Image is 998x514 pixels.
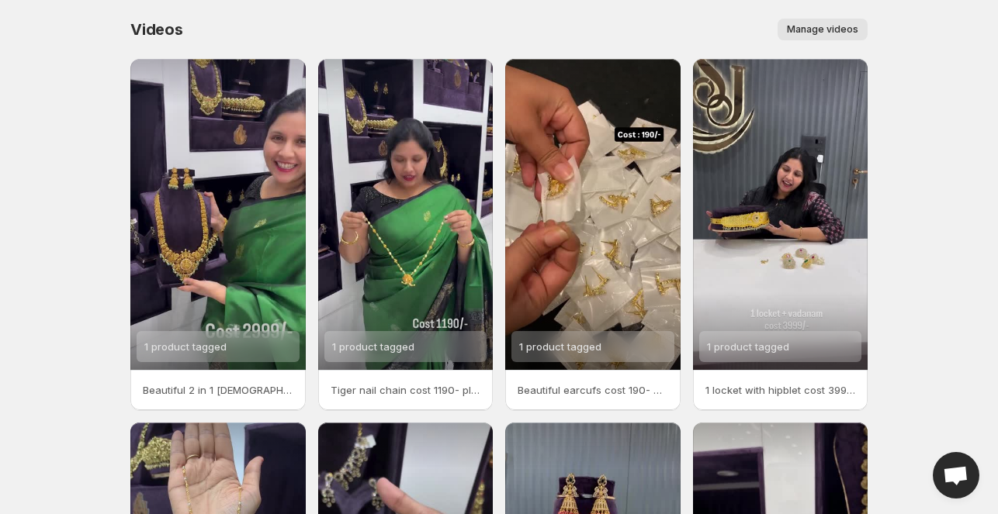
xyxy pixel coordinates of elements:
span: 1 product tagged [707,340,789,353]
span: 1 product tagged [332,340,414,353]
button: Manage videos [778,19,868,40]
span: Videos [130,20,183,39]
p: Beautiful earcufs cost 190- place orders WhatsApp to [PHONE_NUMBER] [PHONE_NUMBER] 8886428877 COD... [518,382,668,398]
span: 1 product tagged [144,340,227,353]
div: Open chat [933,452,979,498]
span: Manage videos [787,23,858,36]
p: 1 locket with hipblet cost 3999- place orders WhatsApp to [PHONE_NUMBER] [PHONE_NUMBER] 888642887... [705,382,856,398]
p: Beautiful 2 in 1 [DEMOGRAPHIC_DATA] cost 2999- place orders WhatsApp to [PHONE_NUMBER] [PHONE_NUM... [143,382,293,398]
p: Tiger nail chain cost 1190- place orders WhatsApp to [PHONE_NUMBER] [PHONE_NUMBER] 8886428877 COD... [331,382,481,398]
span: 1 product tagged [519,340,601,353]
